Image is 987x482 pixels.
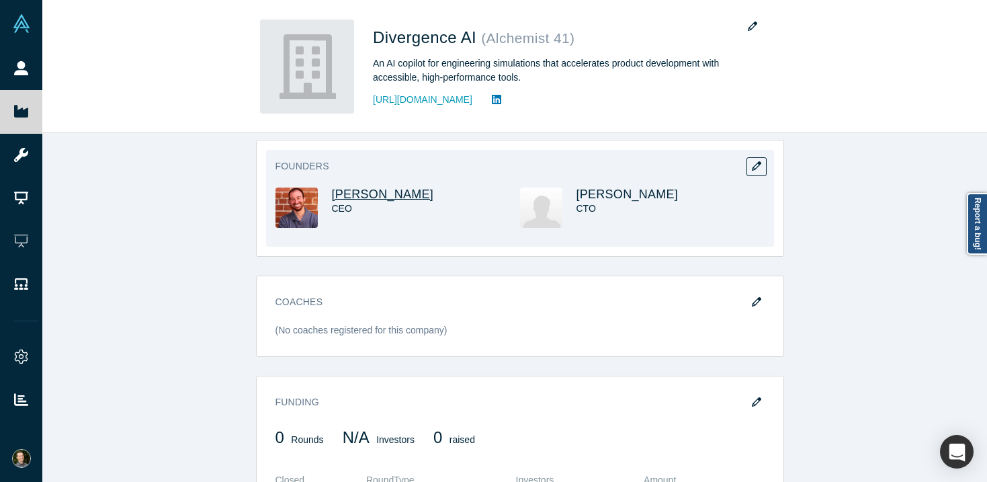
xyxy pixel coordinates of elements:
[275,395,746,409] h3: Funding
[275,159,746,173] h3: Founders
[332,188,434,201] a: [PERSON_NAME]
[275,428,284,446] span: 0
[481,30,574,46] small: ( Alchemist 41 )
[343,428,370,446] span: N/A
[260,19,354,114] img: Divergence AI's Logo
[275,188,318,228] img: Gustavo Navarro's Profile Image
[433,428,442,446] span: 0
[343,428,415,456] div: Investors
[12,14,31,33] img: Alchemist Vault Logo
[275,295,746,309] h3: Coaches
[433,428,475,456] div: raised
[275,428,324,456] div: Rounds
[373,93,472,107] a: [URL][DOMAIN_NAME]
[576,188,679,201] a: [PERSON_NAME]
[332,203,352,214] span: CEO
[373,28,481,46] span: Divergence AI
[275,323,765,347] div: (No coaches registered for this company)
[12,449,31,468] img: Ido Sarig's Account
[373,56,749,85] div: An AI copilot for engineering simulations that accelerates product development with accessible, h...
[967,193,987,255] a: Report a bug!
[520,188,562,228] img: Ajibayo Adeyeye's Profile Image
[576,203,596,214] span: CTO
